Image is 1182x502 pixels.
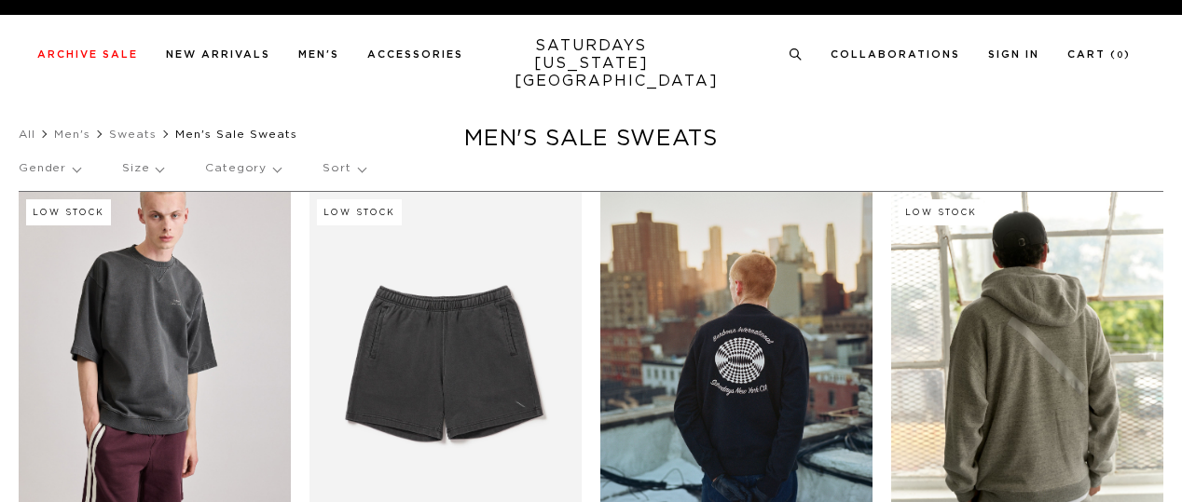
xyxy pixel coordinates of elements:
p: Size [122,147,163,190]
p: Gender [19,147,80,190]
a: Men's [298,49,339,60]
small: 0 [1117,51,1124,60]
a: Accessories [367,49,463,60]
a: New Arrivals [166,49,270,60]
div: Low Stock [899,199,983,225]
p: Category [205,147,281,190]
a: Sign In [988,49,1039,60]
a: Men's [54,129,90,140]
p: Sort [323,147,364,190]
span: Men's Sale Sweats [175,129,297,140]
a: Archive Sale [37,49,138,60]
a: Sweats [109,129,157,140]
a: All [19,129,35,140]
a: Cart (0) [1067,49,1131,60]
a: SATURDAYS[US_STATE][GEOGRAPHIC_DATA] [515,37,668,90]
a: Collaborations [831,49,960,60]
div: Low Stock [26,199,111,225]
div: Low Stock [317,199,402,225]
